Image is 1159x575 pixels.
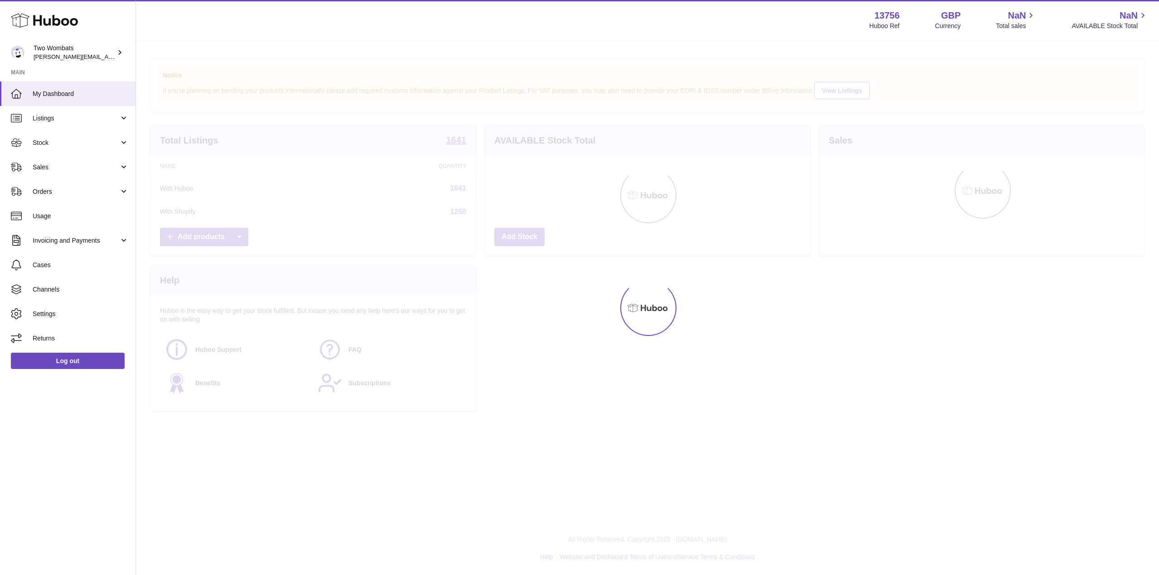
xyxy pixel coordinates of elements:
[11,353,125,369] a: Log out
[33,139,119,147] span: Stock
[34,53,230,60] span: [PERSON_NAME][EMAIL_ADDRESS][PERSON_NAME][DOMAIN_NAME]
[11,46,24,59] img: philip.carroll@twowombats.com
[33,236,119,245] span: Invoicing and Payments
[33,90,129,98] span: My Dashboard
[33,261,129,269] span: Cases
[1008,10,1026,22] span: NaN
[33,285,129,294] span: Channels
[33,163,119,172] span: Sales
[1072,10,1148,30] a: NaN AVAILABLE Stock Total
[33,187,119,196] span: Orders
[33,310,129,318] span: Settings
[33,114,119,123] span: Listings
[941,10,961,22] strong: GBP
[33,212,129,220] span: Usage
[935,22,961,30] div: Currency
[1072,22,1148,30] span: AVAILABLE Stock Total
[33,334,129,343] span: Returns
[869,22,900,30] div: Huboo Ref
[34,44,115,61] div: Two Wombats
[1120,10,1138,22] span: NaN
[996,22,1036,30] span: Total sales
[874,10,900,22] strong: 13756
[996,10,1036,30] a: NaN Total sales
